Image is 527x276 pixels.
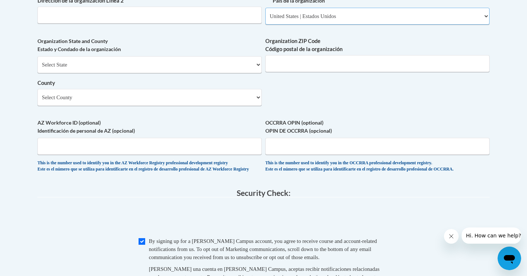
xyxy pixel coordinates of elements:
label: OCCRRA OPIN (optional) OPIN DE OCCRRA (opcional) [265,119,490,135]
iframe: Close message [444,229,459,244]
label: AZ Workforce ID (optional) Identificación de personal de AZ (opcional) [37,119,262,135]
div: This is the number used to identify you in the AZ Workforce Registry professional development reg... [37,160,262,172]
div: This is the number used to identify you in the OCCRRA professional development registry. Este es ... [265,160,490,172]
iframe: Button to launch messaging window [498,247,521,270]
input: Metadata input [265,55,490,72]
label: County [37,79,262,87]
iframe: Message from company [462,227,521,244]
span: By signing up for a [PERSON_NAME] Campus account, you agree to receive course and account-related... [149,238,377,260]
span: Security Check: [237,188,291,197]
iframe: reCAPTCHA [208,205,319,233]
label: Organization State and County Estado y Condado de la organización [37,37,262,53]
input: Metadata input [37,7,262,24]
label: Organization ZIP Code Código postal de la organización [265,37,490,53]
